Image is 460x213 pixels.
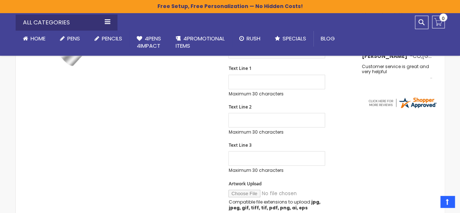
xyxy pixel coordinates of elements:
span: Pens [67,35,80,42]
a: 4pens.com certificate URL [367,104,437,111]
div: All Categories [16,15,117,31]
a: 0 [432,16,445,28]
span: 4Pens 4impact [137,35,161,50]
a: Home [16,31,53,47]
p: Maximum 30 characters [228,91,325,97]
span: Artwork Upload [228,181,261,187]
a: Pencils [87,31,129,47]
strong: jpg, jpeg, gif, tiff, tif, pdf, png, ai, eps [228,199,320,211]
span: Specials [283,35,306,42]
span: Rush [247,35,260,42]
span: CO [413,52,421,60]
a: 4Pens4impact [129,31,168,54]
p: Maximum 30 characters [228,167,325,173]
span: Text Line 2 [228,104,251,110]
p: Maximum 30 characters [228,129,325,135]
span: 4PROMOTIONAL ITEMS [176,35,225,50]
p: Compatible file extensions to upload: [228,199,325,211]
a: Rush [232,31,268,47]
a: Specials [268,31,313,47]
span: Text Line 3 [228,142,251,148]
span: [PERSON_NAME] [362,52,410,60]
img: 4pens.com widget logo [367,96,437,109]
iframe: Google Customer Reviews [400,193,460,213]
a: 4PROMOTIONALITEMS [168,31,232,54]
span: Pencils [102,35,122,42]
a: Blog [313,31,342,47]
div: Customer service is great and very helpful [362,64,432,80]
span: Home [31,35,45,42]
span: Blog [321,35,335,42]
a: Pens [53,31,87,47]
span: 0 [442,15,445,22]
span: Text Line 1 [228,65,251,71]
